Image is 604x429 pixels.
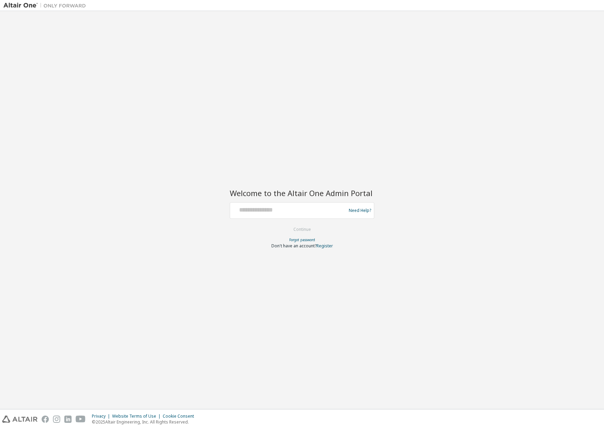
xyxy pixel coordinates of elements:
img: facebook.svg [42,416,49,423]
img: youtube.svg [76,416,86,423]
a: Register [316,243,333,249]
span: Don't have an account? [271,243,316,249]
img: linkedin.svg [64,416,72,423]
div: Privacy [92,414,112,419]
div: Website Terms of Use [112,414,163,419]
div: Cookie Consent [163,414,198,419]
a: Forgot password [289,237,315,242]
img: instagram.svg [53,416,60,423]
p: © 2025 Altair Engineering, Inc. All Rights Reserved. [92,419,198,425]
img: Altair One [3,2,89,9]
img: altair_logo.svg [2,416,37,423]
h2: Welcome to the Altair One Admin Portal [230,188,374,198]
